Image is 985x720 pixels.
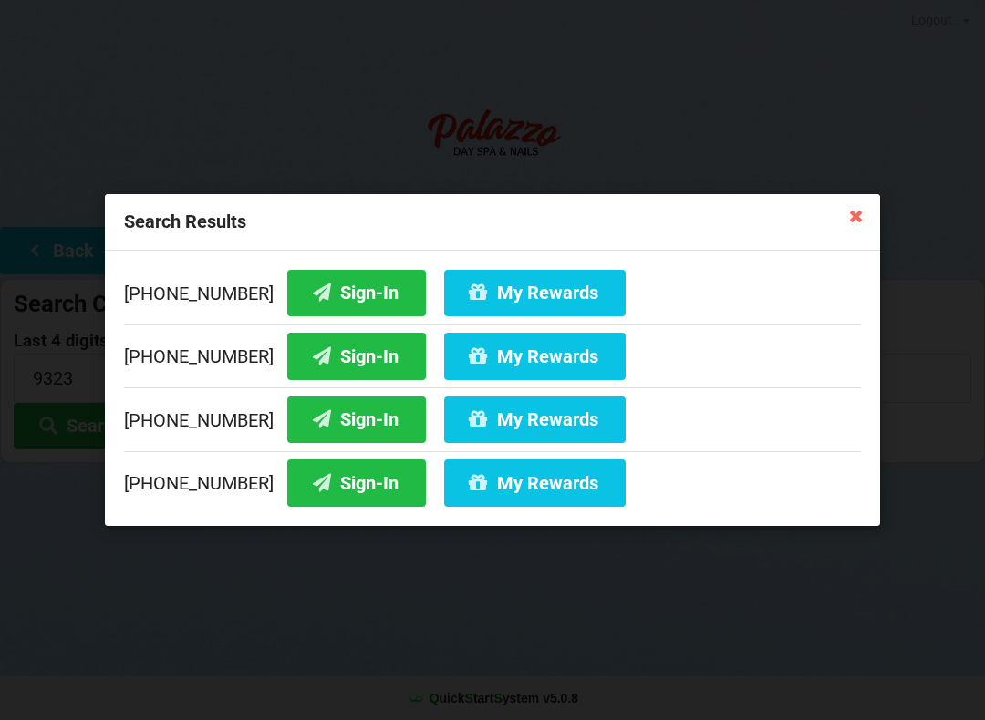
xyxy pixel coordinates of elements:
[124,270,861,324] div: [PHONE_NUMBER]
[287,270,426,316] button: Sign-In
[444,333,626,379] button: My Rewards
[444,396,626,443] button: My Rewards
[124,387,861,451] div: [PHONE_NUMBER]
[124,451,861,507] div: [PHONE_NUMBER]
[287,459,426,506] button: Sign-In
[124,324,861,388] div: [PHONE_NUMBER]
[105,194,880,251] div: Search Results
[444,270,626,316] button: My Rewards
[287,333,426,379] button: Sign-In
[444,459,626,506] button: My Rewards
[287,396,426,443] button: Sign-In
